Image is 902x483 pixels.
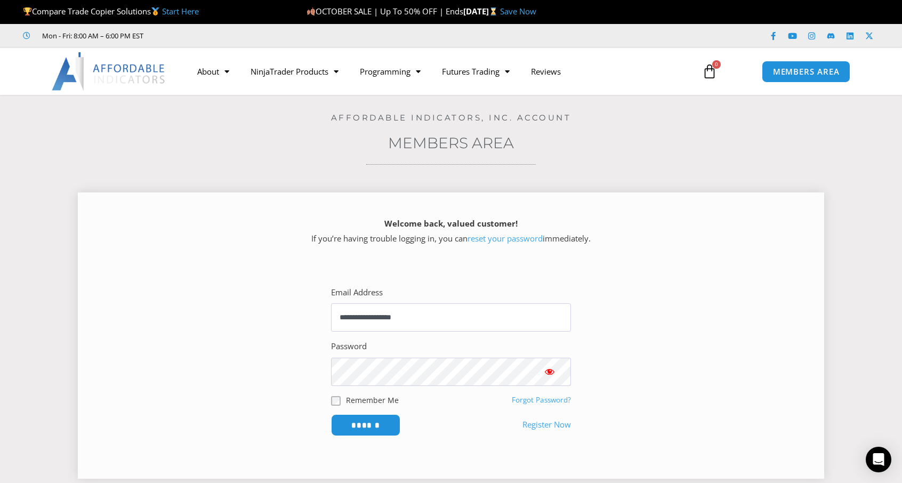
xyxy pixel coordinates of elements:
a: NinjaTrader Products [240,59,349,84]
a: Reviews [520,59,571,84]
a: Programming [349,59,431,84]
a: MEMBERS AREA [762,61,851,83]
p: If you’re having trouble logging in, you can immediately. [96,216,806,246]
label: Email Address [331,285,383,300]
a: Save Now [500,6,536,17]
span: MEMBERS AREA [773,68,840,76]
button: Show password [528,358,571,385]
span: Compare Trade Copier Solutions [23,6,199,17]
strong: [DATE] [463,6,500,17]
img: 🏆 [23,7,31,15]
a: Affordable Indicators, Inc. Account [331,112,571,123]
a: Forgot Password? [512,395,571,405]
img: ⌛ [489,7,497,15]
a: reset your password [468,233,543,244]
div: Open Intercom Messenger [866,447,891,472]
a: Register Now [522,417,571,432]
a: Futures Trading [431,59,520,84]
img: 🍂 [307,7,315,15]
strong: Welcome back, valued customer! [384,218,518,229]
iframe: Customer reviews powered by Trustpilot [158,30,318,41]
label: Password [331,339,367,354]
span: OCTOBER SALE | Up To 50% OFF | Ends [307,6,463,17]
img: 🥇 [151,7,159,15]
a: Members Area [388,134,514,152]
nav: Menu [187,59,690,84]
a: About [187,59,240,84]
span: 0 [712,60,721,69]
label: Remember Me [346,395,399,406]
span: Mon - Fri: 8:00 AM – 6:00 PM EST [39,29,143,42]
a: Start Here [162,6,199,17]
a: 0 [686,56,733,87]
img: LogoAI | Affordable Indicators – NinjaTrader [52,52,166,91]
